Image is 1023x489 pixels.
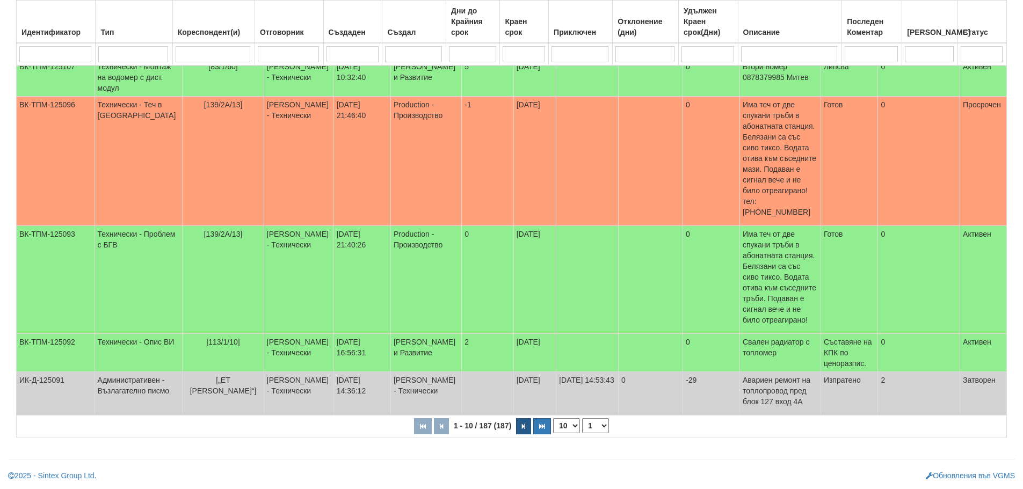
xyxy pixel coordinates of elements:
[552,25,610,40] div: Приключен
[824,338,872,368] span: Съставяне на КПК по ценоразпис.
[824,230,843,238] span: Готов
[513,59,556,97] td: [DATE]
[172,1,255,43] th: Кореспондент(и): No sort applied, activate to apply an ascending sort
[957,1,1006,43] th: Статус: No sort applied, activate to apply an ascending sort
[465,338,469,346] span: 2
[878,226,960,334] td: 0
[465,230,469,238] span: 0
[902,1,957,43] th: Брой Файлове: No sort applied, activate to apply an ascending sort
[327,25,380,40] div: Създаден
[845,14,899,40] div: Последен Коментар
[513,226,556,334] td: [DATE]
[204,230,243,238] span: [139/2А/13]
[190,376,257,395] span: [„ЕТ [PERSON_NAME]“]
[926,471,1015,480] a: Обновления във VGMS
[96,1,172,43] th: Тип: No sort applied, activate to apply an ascending sort
[390,334,461,372] td: [PERSON_NAME] и Развитие
[556,372,619,415] td: [DATE] 14:53:43
[208,62,238,71] span: [83/1/60]
[842,1,902,43] th: Последен Коментар: No sort applied, activate to apply an ascending sort
[264,97,333,226] td: [PERSON_NAME] - Технически
[390,226,461,334] td: Production - Производство
[878,334,960,372] td: 0
[17,97,95,226] td: ВК-ТПМ-125096
[683,226,739,334] td: 0
[333,334,390,372] td: [DATE] 16:56:31
[960,226,1007,334] td: Активен
[824,100,843,109] span: Готов
[446,1,500,43] th: Дни до Крайния срок: No sort applied, activate to apply an ascending sort
[95,334,183,372] td: Технически - Опис ВИ
[743,61,818,83] p: Втори номер 0878379985 Митев
[553,418,580,433] select: Брой редове на страница
[264,334,333,372] td: [PERSON_NAME] - Технически
[513,97,556,226] td: [DATE]
[451,421,514,430] span: 1 - 10 / 187 (187)
[98,25,169,40] div: Тип
[17,226,95,334] td: ВК-ТПМ-125093
[390,59,461,97] td: [PERSON_NAME] и Развитие
[738,1,842,43] th: Описание: No sort applied, activate to apply an ascending sort
[905,25,954,40] div: [PERSON_NAME]
[741,25,839,40] div: Описание
[95,372,183,415] td: Административен - Възлагателно писмо
[683,334,739,372] td: 0
[961,25,1004,40] div: Статус
[19,25,92,40] div: Идентификатор
[516,418,531,434] button: Следваща страница
[264,226,333,334] td: [PERSON_NAME] - Технически
[582,418,609,433] select: Страница номер
[333,372,390,415] td: [DATE] 14:36:12
[390,97,461,226] td: Production - Производство
[323,1,382,43] th: Създаден: No sort applied, activate to apply an ascending sort
[17,334,95,372] td: ВК-ТПМ-125092
[17,372,95,415] td: ИК-Д-125091
[743,337,818,358] p: Свален радиатор с топломер
[683,97,739,226] td: 0
[465,62,469,71] span: 5
[385,25,443,40] div: Създал
[95,97,183,226] td: Технически - Теч в [GEOGRAPHIC_DATA]
[549,1,613,43] th: Приключен: No sort applied, activate to apply an ascending sort
[465,100,471,109] span: -1
[513,372,556,415] td: [DATE]
[960,372,1007,415] td: Затворен
[613,1,679,43] th: Отклонение (дни): No sort applied, activate to apply an ascending sort
[264,372,333,415] td: [PERSON_NAME] - Технически
[878,97,960,226] td: 0
[500,1,549,43] th: Краен срок: No sort applied, activate to apply an ascending sort
[8,471,97,480] a: 2025 - Sintex Group Ltd.
[615,14,676,40] div: Отклонение (дни)
[382,1,446,43] th: Създал: No sort applied, activate to apply an ascending sort
[176,25,252,40] div: Кореспондент(и)
[503,14,546,40] div: Краен срок
[533,418,551,434] button: Последна страница
[264,59,333,97] td: [PERSON_NAME] - Технически
[95,59,183,97] td: Технически - Монтаж на водомер с дист. модул
[204,100,243,109] span: [139/2А/13]
[95,226,183,334] td: Технически - Проблем с БГВ
[743,375,818,407] p: Авариен ремонт на топлопровод пред блок 127 вход 4А
[449,3,497,40] div: Дни до Крайния срок
[683,372,739,415] td: -29
[743,229,818,325] p: Има теч от две спукани тръби в абонатната станция. Белязани са със сиво тиксо. Водата отива към с...
[255,1,323,43] th: Отговорник: No sort applied, activate to apply an ascending sort
[681,3,735,40] div: Удължен Краен срок(Дни)
[333,59,390,97] td: [DATE] 10:32:40
[434,418,449,434] button: Предишна страница
[824,62,849,71] span: Липсва
[878,372,960,415] td: 2
[683,59,739,97] td: 0
[679,1,738,43] th: Удължен Краен срок(Дни): No sort applied, activate to apply an ascending sort
[333,97,390,226] td: [DATE] 21:46:40
[513,334,556,372] td: [DATE]
[878,59,960,97] td: 0
[333,226,390,334] td: [DATE] 21:40:26
[258,25,321,40] div: Отговорник
[824,376,861,384] span: Изпратено
[390,372,461,415] td: [PERSON_NAME] - Технически
[17,1,96,43] th: Идентификатор: No sort applied, activate to apply an ascending sort
[960,59,1007,97] td: Активен
[960,97,1007,226] td: Просрочен
[960,334,1007,372] td: Активен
